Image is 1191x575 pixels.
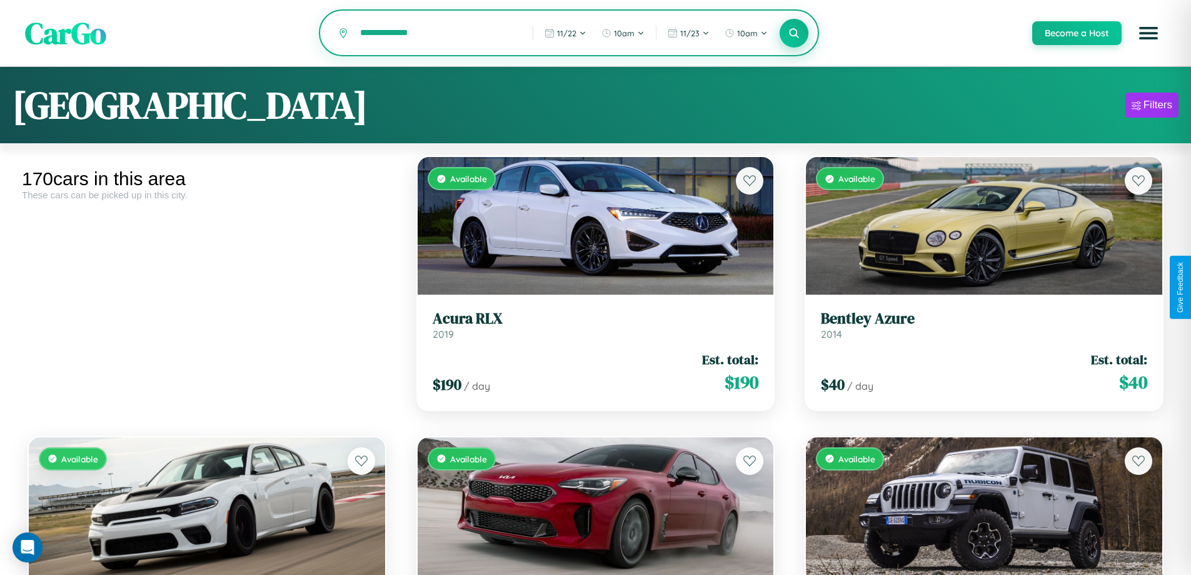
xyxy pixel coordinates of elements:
[1119,370,1147,395] span: $ 40
[702,350,758,369] span: Est. total:
[614,28,635,38] span: 10am
[1131,16,1166,51] button: Open menu
[718,23,774,43] button: 10am
[13,79,368,131] h1: [GEOGRAPHIC_DATA]
[433,310,759,328] h3: Acura RLX
[595,23,651,43] button: 10am
[1176,262,1185,313] div: Give Feedback
[1125,93,1178,118] button: Filters
[433,310,759,340] a: Acura RLX2019
[821,310,1147,328] h3: Bentley Azure
[838,173,875,184] span: Available
[22,168,392,190] div: 170 cars in this area
[838,454,875,464] span: Available
[433,328,454,340] span: 2019
[61,454,98,464] span: Available
[1091,350,1147,369] span: Est. total:
[538,23,593,43] button: 11/22
[847,380,873,392] span: / day
[450,454,487,464] span: Available
[433,374,461,395] span: $ 190
[557,28,576,38] span: 11 / 22
[1143,99,1172,111] div: Filters
[737,28,758,38] span: 10am
[450,173,487,184] span: Available
[821,328,842,340] span: 2014
[725,370,758,395] span: $ 190
[821,374,845,395] span: $ 40
[1032,21,1122,45] button: Become a Host
[661,23,716,43] button: 11/23
[13,532,43,562] div: Open Intercom Messenger
[680,28,700,38] span: 11 / 23
[22,190,392,200] div: These cars can be picked up in this city.
[464,380,490,392] span: / day
[821,310,1147,340] a: Bentley Azure2014
[25,13,106,54] span: CarGo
